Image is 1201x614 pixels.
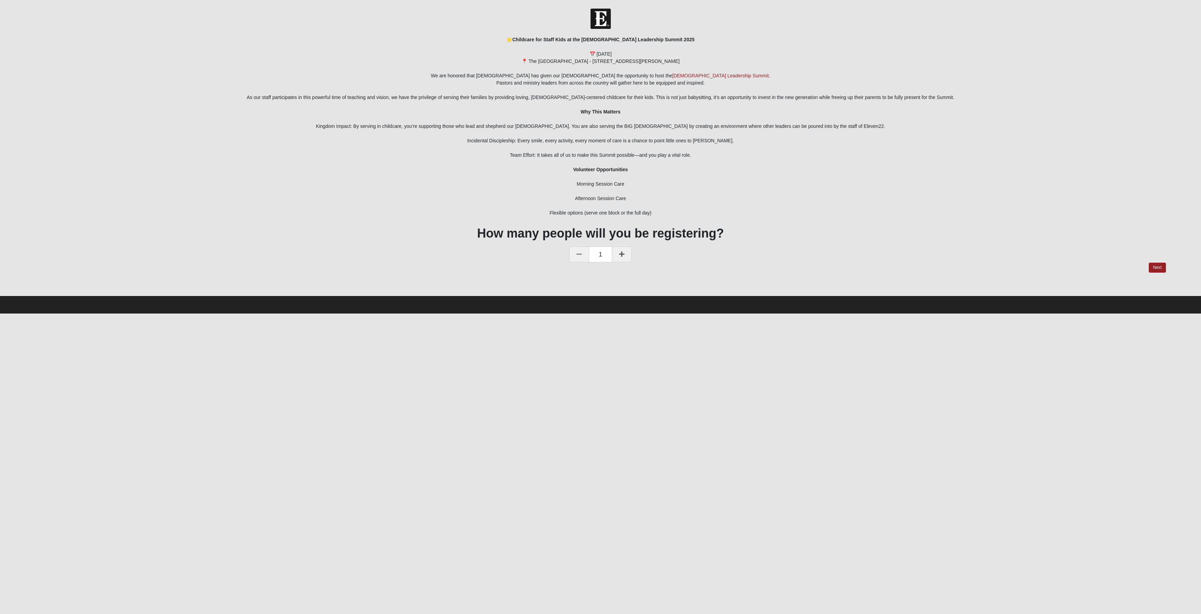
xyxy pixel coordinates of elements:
[35,58,1166,65] div: 📍 The [GEOGRAPHIC_DATA] - [STREET_ADDRESS][PERSON_NAME]
[573,167,628,172] b: Volunteer Opportunities
[35,123,1166,130] div: Kingdom Impact: By serving in childcare, you’re supporting those who lead and shepherd our [DEMOG...
[35,137,1166,144] div: Incidental Discipleship: Every smile, every activity, every moment of care is a chance to point l...
[591,9,611,29] img: Church of Eleven22 Logo
[35,94,1166,101] div: As our staff participates in this powerful time of teaching and vision, we have the privilege of ...
[35,209,1166,217] div: Flexible options (serve one block or the full day)
[506,37,694,42] span: 🌟
[35,79,1166,87] div: Pastors and ministry leaders from across the country will gather here to be equipped and inspired.
[672,73,769,78] a: [DEMOGRAPHIC_DATA] Leadership Summit
[589,246,612,262] span: 1
[35,226,1166,241] h1: How many people will you be registering?
[35,152,1166,159] div: Team Effort: It takes all of us to make this Summit possible—and you play a vital role.
[35,51,1166,58] div: 📅 [DATE]
[35,195,1166,202] div: Afternoon Session Care
[35,180,1166,188] div: Morning Session Care
[581,109,620,114] b: Why This Matters
[512,37,694,42] b: Childcare for Staff Kids at the [DEMOGRAPHIC_DATA] Leadership Summit 2025
[35,72,1166,79] div: We are honored that [DEMOGRAPHIC_DATA] has given our [DEMOGRAPHIC_DATA] the opportunity to host t...
[1149,263,1166,273] a: Next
